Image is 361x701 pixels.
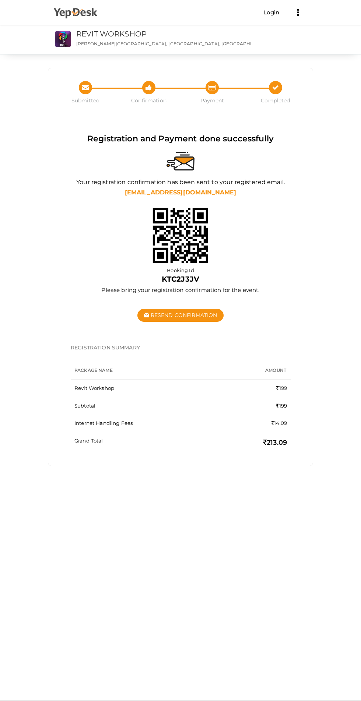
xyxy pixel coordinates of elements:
[167,267,194,273] span: Booking Id
[101,286,259,294] label: Please bring your registration confirmation for the event.
[71,397,225,415] td: Subtotal
[55,31,71,47] img: HTABDKGS_small.png
[71,344,140,351] span: REGISTRATION SUMMARY
[225,432,291,453] td: 213.09
[180,97,244,104] span: Payment
[263,9,280,16] a: Login
[71,432,225,453] td: Grand Total
[244,97,307,104] span: Completed
[54,97,117,104] span: Submitted
[76,40,257,47] p: [PERSON_NAME][GEOGRAPHIC_DATA], [GEOGRAPHIC_DATA], [GEOGRAPHIC_DATA], [GEOGRAPHIC_DATA], [GEOGRAP...
[76,178,285,187] label: Your registration confirmation has been sent to your registered email.
[167,152,194,170] img: sent-email.svg
[125,189,236,196] b: [EMAIL_ADDRESS][DOMAIN_NAME]
[225,397,291,415] td: 199
[276,385,287,391] span: 199
[76,29,147,38] a: REVIT WORKSHOP
[144,199,217,272] img: 68ea6b2546e0fb000176b6ba
[117,97,180,104] span: Confirmation
[71,362,225,380] th: Package Name
[225,415,291,432] td: 14.09
[70,133,291,144] div: Registration and Payment done successfully
[162,275,199,283] b: KTC2J3JV
[225,362,291,380] th: Amount
[151,312,217,318] span: Resend Confirmation
[137,309,224,322] button: Resend Confirmation
[71,415,225,432] td: Internet Handling Fees
[71,379,225,397] td: Revit Workshop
